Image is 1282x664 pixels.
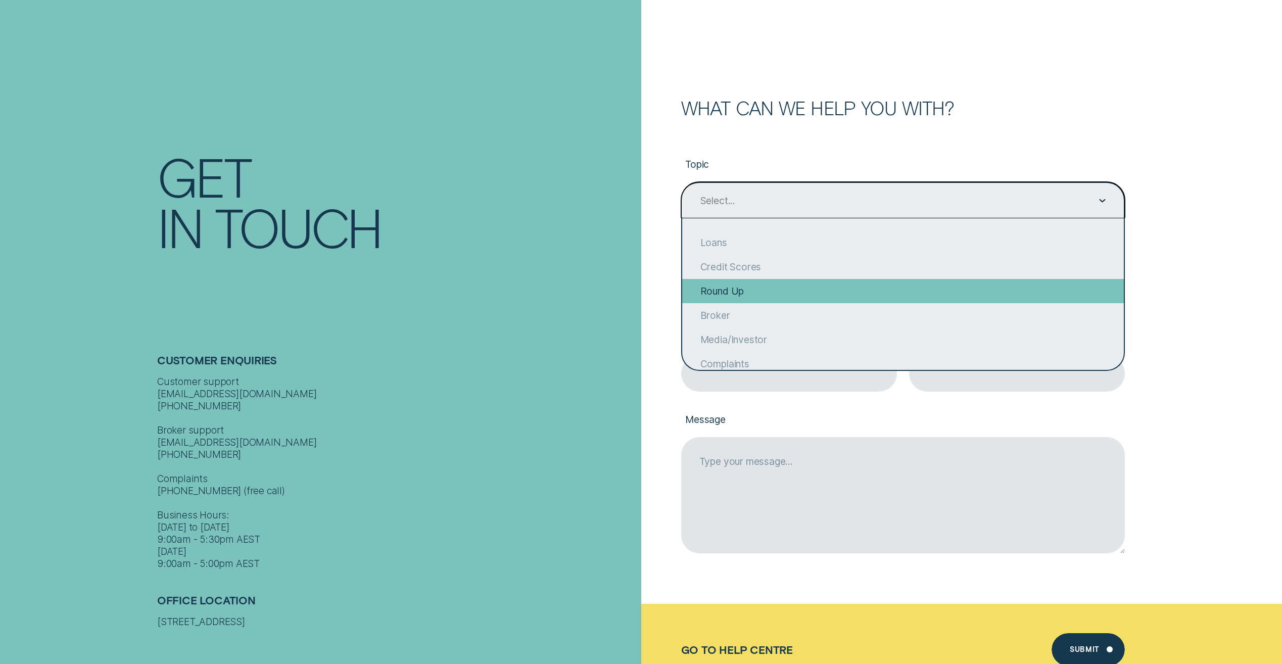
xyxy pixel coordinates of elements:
label: Topic [681,149,1125,182]
label: Message [681,404,1125,437]
div: [STREET_ADDRESS] [157,615,635,628]
h2: Customer Enquiries [157,354,635,375]
h2: Office Location [157,594,635,615]
div: In [157,201,202,252]
div: Broker [682,303,1124,327]
div: Loans [682,230,1124,255]
div: Round Up [682,279,1124,303]
div: Get [157,151,250,201]
div: Touch [215,201,381,252]
div: Customer support [EMAIL_ADDRESS][DOMAIN_NAME] [PHONE_NUMBER] Broker support [EMAIL_ADDRESS][DOMAI... [157,375,635,570]
div: Select... [700,195,735,207]
div: Media/Investor [682,327,1124,352]
div: Complaints [682,352,1124,376]
a: Go to Help Centre [681,643,793,656]
h2: What can we help you with? [681,99,1125,117]
h1: Get In Touch [157,151,635,252]
div: Credit Scores [682,255,1124,279]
